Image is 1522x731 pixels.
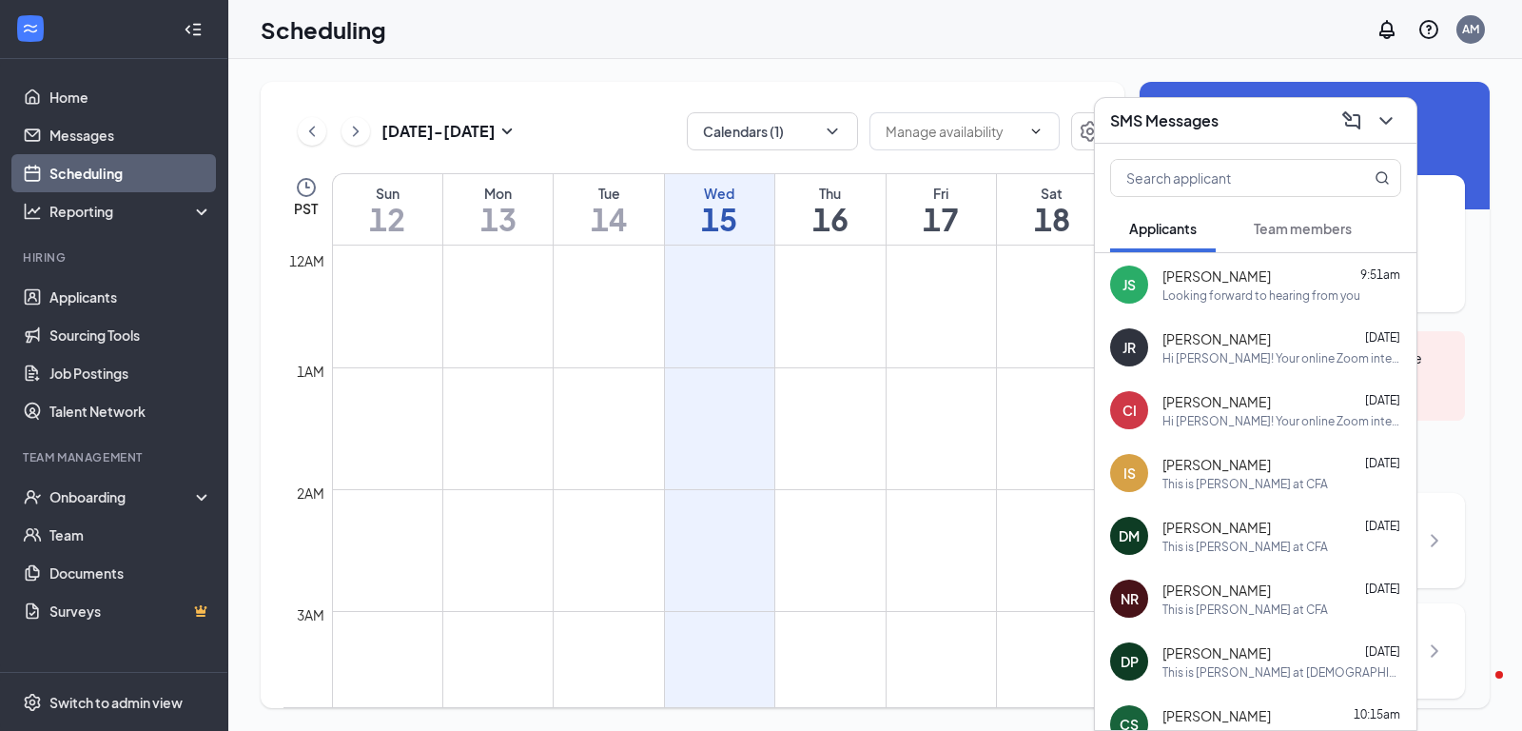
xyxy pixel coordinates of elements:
[1162,706,1271,725] span: [PERSON_NAME]
[1354,707,1400,721] span: 10:15am
[1162,413,1401,429] div: Hi [PERSON_NAME]! Your online Zoom interview with [DEMOGRAPHIC_DATA]-fil-A for Front of House Tea...
[1423,640,1446,662] svg: ChevronRight
[1162,476,1328,492] div: This is [PERSON_NAME] at CFA
[1360,267,1400,282] span: 9:51am
[1111,160,1337,196] input: Search applicant
[554,184,663,203] div: Tue
[293,483,328,504] div: 2am
[49,592,212,630] a: SurveysCrown
[1162,643,1271,662] span: [PERSON_NAME]
[298,117,326,146] button: ChevronLeft
[302,120,322,143] svg: ChevronLeft
[1365,330,1400,345] span: [DATE]
[1365,644,1400,659] span: [DATE]
[687,112,858,150] button: Calendars (1)ChevronDown
[23,693,42,712] svg: Settings
[443,184,553,203] div: Mon
[1162,518,1271,537] span: [PERSON_NAME]
[49,78,212,116] a: Home
[554,174,663,245] a: October 14, 2025
[1462,21,1479,37] div: AM
[1162,581,1271,600] span: [PERSON_NAME]
[1162,392,1271,411] span: [PERSON_NAME]
[49,154,212,192] a: Scheduling
[775,184,885,203] div: Thu
[23,449,208,465] div: Team Management
[1457,666,1503,712] iframe: Intercom live chat
[293,361,328,382] div: 1am
[295,176,318,199] svg: Clock
[333,203,442,235] h1: 12
[1162,267,1271,286] span: [PERSON_NAME]
[1365,519,1400,533] span: [DATE]
[997,174,1106,245] a: October 18, 2025
[261,13,386,46] h1: Scheduling
[1375,170,1390,186] svg: MagnifyingGlass
[49,554,212,592] a: Documents
[1129,220,1197,237] span: Applicants
[49,316,212,354] a: Sourcing Tools
[1423,529,1446,552] svg: ChevronRight
[496,120,518,143] svg: SmallChevronDown
[775,174,885,245] a: October 16, 2025
[1254,220,1352,237] span: Team members
[49,354,212,392] a: Job Postings
[1079,120,1102,143] svg: Settings
[775,203,885,235] h1: 16
[1162,287,1360,304] div: Looking forward to hearing from you
[333,184,442,203] div: Sun
[49,278,212,316] a: Applicants
[1110,110,1219,131] h3: SMS Messages
[1122,401,1137,420] div: CI
[823,122,842,141] svg: ChevronDown
[49,693,183,712] div: Switch to admin view
[49,516,212,554] a: Team
[293,604,328,625] div: 3am
[443,203,553,235] h1: 13
[665,203,774,235] h1: 15
[887,203,996,235] h1: 17
[1071,112,1109,150] button: Settings
[887,174,996,245] a: October 17, 2025
[997,184,1106,203] div: Sat
[184,20,203,39] svg: Collapse
[665,184,774,203] div: Wed
[554,203,663,235] h1: 14
[23,249,208,266] div: Hiring
[1417,18,1440,41] svg: QuestionInfo
[49,116,212,154] a: Messages
[49,202,213,221] div: Reporting
[665,174,774,245] a: October 15, 2025
[1365,582,1400,596] span: [DATE]
[1376,18,1398,41] svg: Notifications
[1365,456,1400,470] span: [DATE]
[49,392,212,430] a: Talent Network
[886,121,1021,142] input: Manage availability
[23,202,42,221] svg: Analysis
[285,250,328,271] div: 12am
[1122,338,1136,357] div: JR
[1337,106,1367,136] button: ComposeMessage
[1375,109,1397,132] svg: ChevronDown
[49,487,196,506] div: Onboarding
[887,184,996,203] div: Fri
[1028,124,1044,139] svg: ChevronDown
[346,120,365,143] svg: ChevronRight
[1162,455,1271,474] span: [PERSON_NAME]
[333,174,442,245] a: October 12, 2025
[1121,589,1139,608] div: NR
[23,487,42,506] svg: UserCheck
[1162,329,1271,348] span: [PERSON_NAME]
[381,121,496,142] h3: [DATE] - [DATE]
[1119,526,1140,545] div: DM
[21,19,40,38] svg: WorkstreamLogo
[1162,664,1401,681] div: This is [PERSON_NAME] at [DEMOGRAPHIC_DATA]-Fil-A
[1340,109,1363,132] svg: ComposeMessage
[1371,106,1401,136] button: ChevronDown
[1162,539,1328,555] div: This is [PERSON_NAME] at CFA
[1162,350,1401,366] div: Hi [PERSON_NAME]! Your online Zoom interview with [DEMOGRAPHIC_DATA]-fil-A for Front of House Tea...
[997,203,1106,235] h1: 18
[1123,464,1136,483] div: IS
[443,174,553,245] a: October 13, 2025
